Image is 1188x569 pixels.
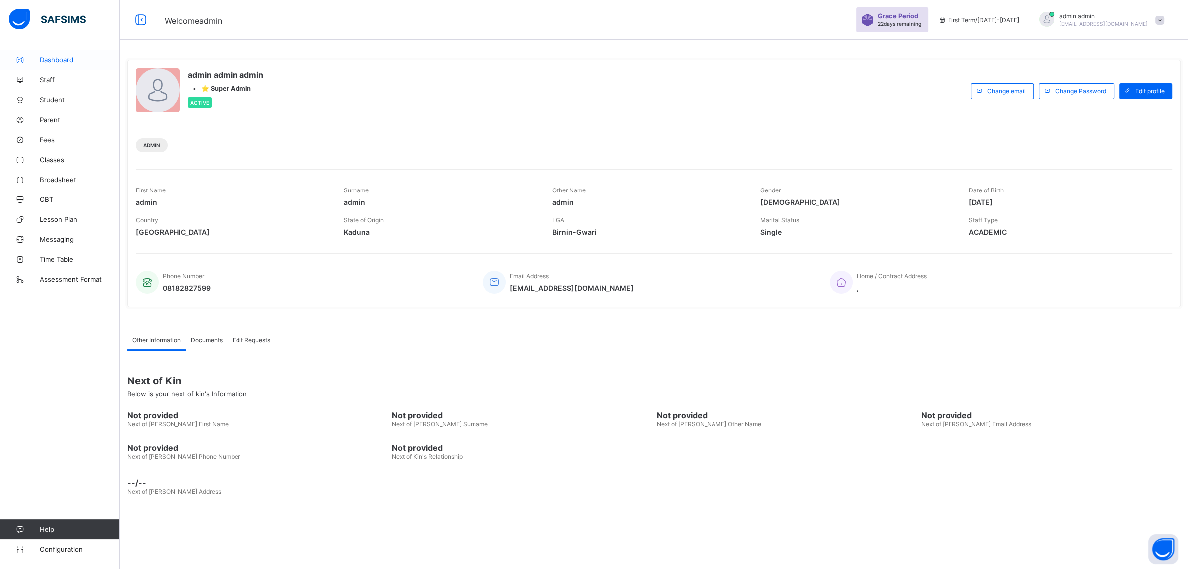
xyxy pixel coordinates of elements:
span: Gender [760,187,781,194]
span: Configuration [40,545,119,553]
span: Not provided [392,410,651,420]
span: [DEMOGRAPHIC_DATA] [760,198,953,206]
span: Date of Birth [969,187,1004,194]
span: , [857,284,927,292]
span: --/-- [127,478,1181,488]
span: admin admin admin [188,70,263,80]
span: Country [136,216,158,224]
span: Edit Requests [233,336,270,344]
span: Assessment Format [40,275,120,283]
span: Kaduna [344,228,537,236]
span: LGA [552,216,564,224]
span: [DATE] [969,198,1162,206]
span: 08182827599 [163,284,211,292]
span: First Name [136,187,166,194]
span: Marital Status [760,216,799,224]
span: Not provided [127,443,387,453]
span: Grace Period [878,12,918,20]
span: 22 days remaining [878,21,921,27]
span: Admin [143,142,160,148]
span: Staff [40,76,120,84]
span: Change Password [1055,87,1106,95]
span: Single [760,228,953,236]
img: sticker-purple.71386a28dfed39d6af7621340158ba97.svg [861,14,874,26]
span: Below is your next of kin's Information [127,390,247,398]
span: Not provided [392,443,651,453]
span: Phone Number [163,272,204,280]
span: Next of Kin [127,375,1181,387]
span: Help [40,525,119,533]
span: admin [552,198,745,206]
span: Other Name [552,187,586,194]
span: Student [40,96,120,104]
span: Staff Type [969,216,998,224]
span: Edit profile [1135,87,1165,95]
span: Email Address [510,272,549,280]
span: [GEOGRAPHIC_DATA] [136,228,329,236]
span: Welcome admin [165,16,222,26]
span: Documents [191,336,223,344]
span: Time Table [40,255,120,263]
span: [EMAIL_ADDRESS][DOMAIN_NAME] [1059,21,1148,27]
span: Next of [PERSON_NAME] Phone Number [127,453,240,460]
span: admin admin [1059,12,1148,20]
span: ⭐ Super Admin [201,85,251,92]
img: safsims [9,9,86,30]
span: [EMAIL_ADDRESS][DOMAIN_NAME] [510,284,634,292]
span: Next of [PERSON_NAME] First Name [127,420,229,428]
span: Next of [PERSON_NAME] Address [127,488,221,495]
span: ACADEMIC [969,228,1162,236]
div: • [188,85,263,92]
span: Dashboard [40,56,120,64]
span: Surname [344,187,369,194]
span: Broadsheet [40,176,120,184]
span: CBT [40,195,120,203]
span: Lesson Plan [40,215,120,223]
span: Classes [40,156,120,164]
span: Next of Kin's Relationship [392,453,463,460]
span: Not provided [127,410,387,420]
span: Other Information [132,336,181,344]
div: adminadmin [1029,12,1169,28]
span: Next of [PERSON_NAME] Surname [392,420,488,428]
span: Next of [PERSON_NAME] Email Address [921,420,1031,428]
span: Parent [40,116,120,124]
span: Not provided [921,410,1181,420]
span: session/term information [938,16,1019,24]
span: Home / Contract Address [857,272,927,280]
span: admin [344,198,537,206]
span: Active [190,100,209,106]
span: Messaging [40,235,120,243]
span: State of Origin [344,216,384,224]
span: Fees [40,136,120,144]
span: admin [136,198,329,206]
button: Open asap [1148,534,1178,564]
span: Birnin-Gwari [552,228,745,236]
span: Not provided [657,410,916,420]
span: Next of [PERSON_NAME] Other Name [657,420,761,428]
span: Change email [987,87,1026,95]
